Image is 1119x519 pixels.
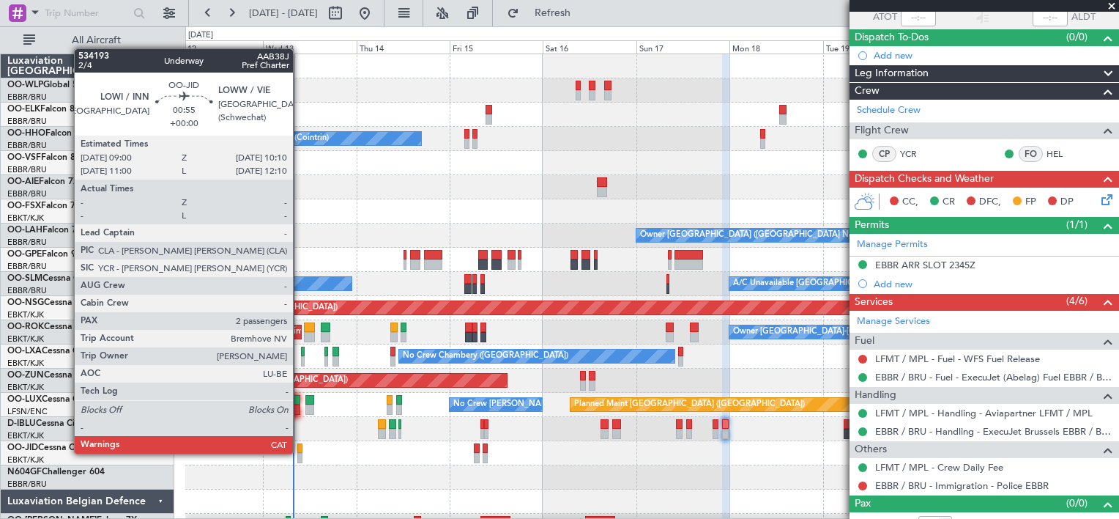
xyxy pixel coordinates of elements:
[1046,147,1079,161] a: HEL
[855,65,929,82] span: Leg Information
[857,103,921,118] a: Schedule Crew
[857,314,930,329] a: Manage Services
[7,213,44,224] a: EBKT/KJK
[7,177,39,186] span: OO-AIE
[733,273,1005,295] div: A/C Unavailable [GEOGRAPHIC_DATA] ([GEOGRAPHIC_DATA] National)
[500,1,588,25] button: Refresh
[979,195,1001,210] span: DFC,
[7,406,48,417] a: LFSN/ENC
[239,321,476,343] div: Unplanned Maint [GEOGRAPHIC_DATA]-[GEOGRAPHIC_DATA]
[855,441,887,458] span: Others
[902,195,918,210] span: CC,
[873,10,897,25] span: ATOT
[201,128,329,150] div: A/C Unavailable Geneva (Cointrin)
[403,345,568,367] div: No Crew Chambery ([GEOGRAPHIC_DATA])
[1066,29,1088,45] span: (0/0)
[7,419,115,428] a: D-IBLUCessna Citation M2
[7,298,125,307] a: OO-NSGCessna Citation CJ4
[574,394,805,416] div: Planned Maint [GEOGRAPHIC_DATA] ([GEOGRAPHIC_DATA])
[1071,10,1096,25] span: ALDT
[857,238,928,252] a: Manage Permits
[7,129,86,138] a: OO-HHOFalcon 8X
[543,40,636,54] div: Sat 16
[80,249,325,270] div: No Crew [GEOGRAPHIC_DATA] ([GEOGRAPHIC_DATA] National)
[450,40,543,54] div: Fri 15
[7,226,42,235] span: OO-LAH
[1025,195,1036,210] span: FP
[7,334,44,345] a: EBKT/KJK
[7,153,41,162] span: OO-VSF
[875,353,1040,365] a: LFMT / MPL - Fuel - WFS Fuel Release
[7,105,81,114] a: OO-ELKFalcon 8X
[855,171,994,188] span: Dispatch Checks and Weather
[7,430,44,441] a: EBKT/KJK
[7,419,36,428] span: D-IBLU
[875,425,1112,438] a: EBBR / BRU - Handling - ExecuJet Brussels EBBR / BRU
[7,371,44,380] span: OO-ZUN
[855,122,909,139] span: Flight Crew
[875,479,1049,492] a: EBBR / BRU - Immigration - Police EBBR
[357,40,450,54] div: Thu 14
[733,321,931,343] div: Owner [GEOGRAPHIC_DATA]-[GEOGRAPHIC_DATA]
[872,146,896,162] div: CP
[7,237,47,248] a: EBBR/BRU
[943,195,955,210] span: CR
[875,407,1093,419] a: LFMT / MPL - Handling - Aviapartner LFMT / MPL
[16,29,159,52] button: All Aircraft
[7,81,93,89] a: OO-WLPGlobal 5500
[1060,195,1074,210] span: DP
[7,250,129,259] a: OO-GPEFalcon 900EX EASy II
[7,323,44,331] span: OO-ROK
[901,9,936,26] input: --:--
[7,188,47,199] a: EBBR/BRU
[7,105,40,114] span: OO-ELK
[875,461,1003,474] a: LFMT / MPL - Crew Daily Fee
[7,226,83,235] a: OO-LAHFalcon 7X
[1019,146,1043,162] div: FO
[7,347,123,356] a: OO-LXACessna Citation CJ4
[7,153,81,162] a: OO-VSFFalcon 8X
[522,8,584,18] span: Refresh
[7,443,38,452] span: OO-JID
[640,224,877,246] div: Owner [GEOGRAPHIC_DATA] ([GEOGRAPHIC_DATA] National)
[7,92,47,103] a: EBBR/BRU
[7,261,47,272] a: EBBR/BRU
[7,443,103,452] a: OO-JIDCessna CJ1 525
[453,394,629,416] div: No Crew [PERSON_NAME] ([PERSON_NAME])
[7,274,42,283] span: OO-SLM
[7,202,41,210] span: OO-FSX
[7,454,44,465] a: EBKT/KJK
[636,40,729,54] div: Sun 17
[263,40,356,54] div: Wed 13
[7,298,44,307] span: OO-NSG
[7,274,124,283] a: OO-SLMCessna Citation XLS
[874,278,1112,290] div: Add new
[7,285,47,296] a: EBBR/BRU
[188,29,213,42] div: [DATE]
[7,323,125,331] a: OO-ROKCessna Citation CJ4
[7,309,44,320] a: EBKT/KJK
[900,147,933,161] a: YCR
[7,164,47,175] a: EBBR/BRU
[38,35,155,45] span: All Aircraft
[875,371,1112,383] a: EBBR / BRU - Fuel - ExecuJet (Abelag) Fuel EBBR / BRU
[855,387,896,404] span: Handling
[7,116,47,127] a: EBBR/BRU
[855,294,893,311] span: Services
[855,29,929,46] span: Dispatch To-Dos
[7,140,47,151] a: EBBR/BRU
[7,177,79,186] a: OO-AIEFalcon 7X
[170,40,263,54] div: Tue 12
[875,259,975,271] div: EBBR ARR SLOT 2345Z
[1066,496,1088,511] span: (0/0)
[823,40,916,54] div: Tue 19
[855,217,889,234] span: Permits
[7,81,43,89] span: OO-WLP
[45,2,129,24] input: Trip Number
[7,129,45,138] span: OO-HHO
[1066,217,1088,232] span: (1/1)
[874,49,1112,62] div: Add new
[855,333,874,350] span: Fuel
[7,358,44,369] a: EBKT/KJK
[1066,293,1088,309] span: (4/6)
